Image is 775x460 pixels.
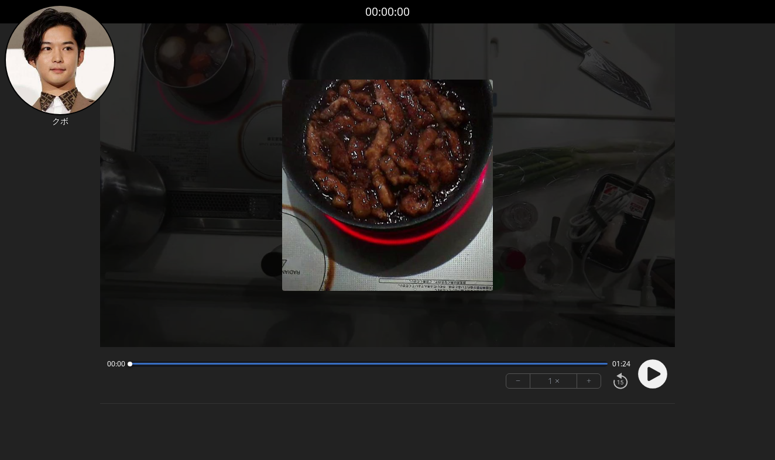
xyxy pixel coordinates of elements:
[365,4,410,20] a: 00:00:00
[5,5,115,115] img: クK
[506,374,530,388] button: −
[577,374,601,388] button: +
[282,80,493,291] img: Poster Image
[612,359,630,369] span: 01:24
[5,115,115,127] p: クボ
[107,359,125,369] span: 00:00
[530,374,577,388] div: 1 ×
